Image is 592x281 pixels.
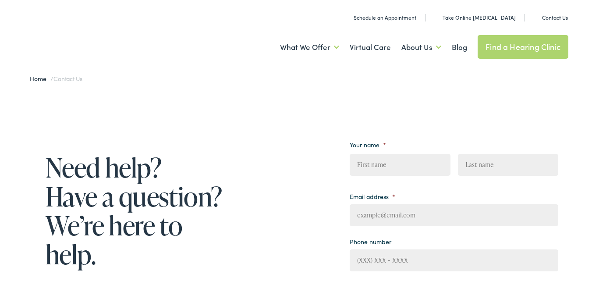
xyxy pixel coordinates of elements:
[280,31,339,64] a: What We Offer
[344,13,350,22] img: utility icon
[350,192,395,200] label: Email address
[46,153,225,269] h1: Need help? Have a question? We’re here to help.
[350,204,558,226] input: example@email.com
[350,249,558,271] input: (XXX) XXX - XXXX
[350,238,391,245] label: Phone number
[452,31,467,64] a: Blog
[350,154,450,176] input: First name
[350,31,391,64] a: Virtual Care
[53,74,82,83] span: Contact Us
[458,154,558,176] input: Last name
[478,35,568,59] a: Find a Hearing Clinic
[433,14,516,21] a: Take Online [MEDICAL_DATA]
[30,74,50,83] a: Home
[532,14,568,21] a: Contact Us
[532,13,539,22] img: utility icon
[350,141,386,149] label: Your name
[433,13,439,22] img: utility icon
[30,74,82,83] span: /
[344,14,416,21] a: Schedule an Appointment
[401,31,441,64] a: About Us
